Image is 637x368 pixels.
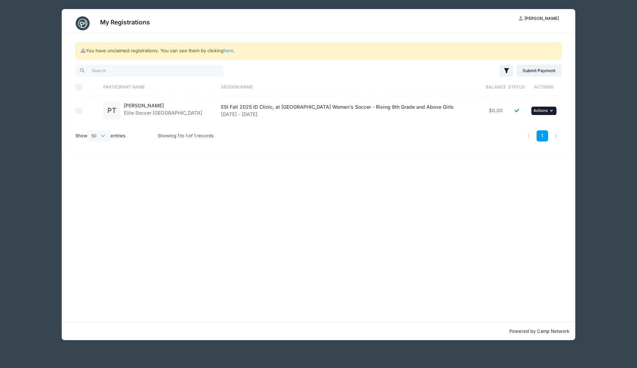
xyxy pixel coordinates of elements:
button: Actions [531,107,556,115]
th: Actions: activate to sort column ascending [526,78,562,96]
a: [PERSON_NAME] [124,102,164,108]
th: Select All [75,78,100,96]
div: Showing 1 to 1 of 1 records [158,128,214,144]
th: Status: activate to sort column ascending [507,78,526,96]
div: You have unclaimed registrations. You can see them by clicking . [75,43,562,59]
td: $0.00 [484,96,507,125]
th: Participant Name: activate to sort column ascending [100,78,218,96]
span: ESI Fall 2025 ID Clinic, at [GEOGRAPHIC_DATA] Women's Soccer - Rising 9th Grade and Above Girls [221,104,454,110]
select: Showentries [88,130,111,142]
span: [PERSON_NAME] [524,16,559,21]
a: 1 [537,130,548,142]
div: PT [103,102,121,120]
label: Show entries [75,130,126,142]
p: Powered by Camp Network [67,328,569,335]
img: CampNetwork [76,16,90,30]
div: Elite Soccer [GEOGRAPHIC_DATA] [124,102,202,120]
a: here [223,48,234,53]
div: [DATE] - [DATE] [221,103,481,118]
input: Search [75,65,223,77]
span: Actions [533,108,548,113]
button: [PERSON_NAME] [513,13,565,24]
a: Submit Payment [517,65,562,77]
th: Session Name: activate to sort column ascending [218,78,484,96]
a: PT [103,108,121,114]
th: Balance: activate to sort column ascending [484,78,507,96]
h3: My Registrations [100,18,150,26]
